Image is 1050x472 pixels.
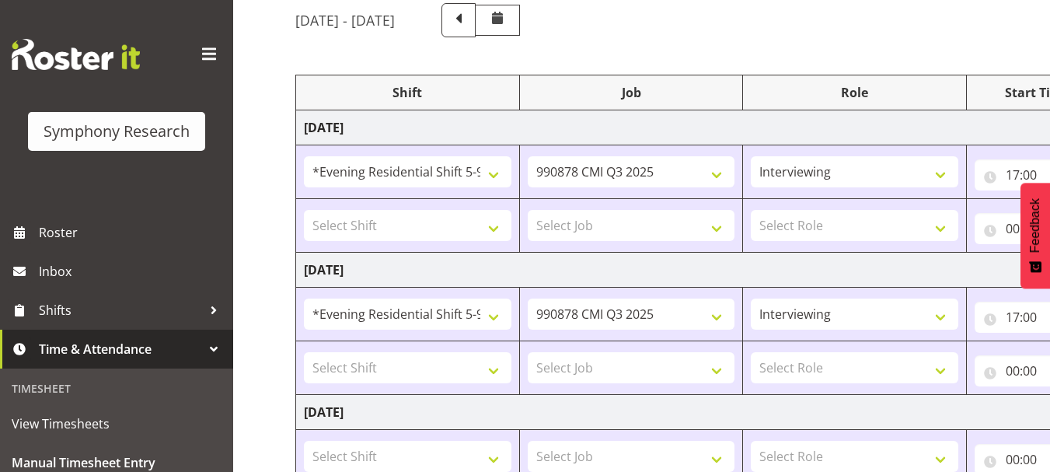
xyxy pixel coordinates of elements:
[528,83,735,102] div: Job
[39,221,225,244] span: Roster
[304,83,511,102] div: Shift
[1028,198,1042,253] span: Feedback
[295,12,395,29] h5: [DATE] - [DATE]
[44,120,190,143] div: Symphony Research
[12,412,222,435] span: View Timesheets
[751,83,958,102] div: Role
[4,404,229,443] a: View Timesheets
[4,372,229,404] div: Timesheet
[1020,183,1050,288] button: Feedback - Show survey
[39,299,202,322] span: Shifts
[12,39,140,70] img: Rosterit website logo
[39,337,202,361] span: Time & Attendance
[39,260,225,283] span: Inbox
